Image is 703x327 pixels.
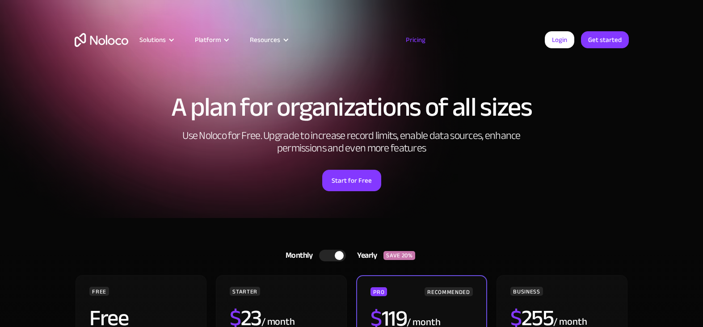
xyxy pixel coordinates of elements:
div: BUSINESS [510,287,543,296]
div: FREE [89,287,109,296]
div: Solutions [139,34,166,46]
a: Login [545,31,574,48]
a: Get started [581,31,629,48]
a: home [75,33,128,47]
a: Start for Free [322,170,381,191]
div: Resources [250,34,280,46]
div: Platform [195,34,221,46]
div: PRO [370,287,387,296]
div: RECOMMENDED [425,287,472,296]
div: STARTER [230,287,260,296]
div: SAVE 20% [383,251,415,260]
div: Resources [239,34,298,46]
h1: A plan for organizations of all sizes [75,94,629,121]
div: Platform [184,34,239,46]
h2: Use Noloco for Free. Upgrade to increase record limits, enable data sources, enhance permissions ... [173,130,530,155]
a: Pricing [395,34,437,46]
div: Monthly [274,249,320,262]
div: Solutions [128,34,184,46]
div: Yearly [346,249,383,262]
